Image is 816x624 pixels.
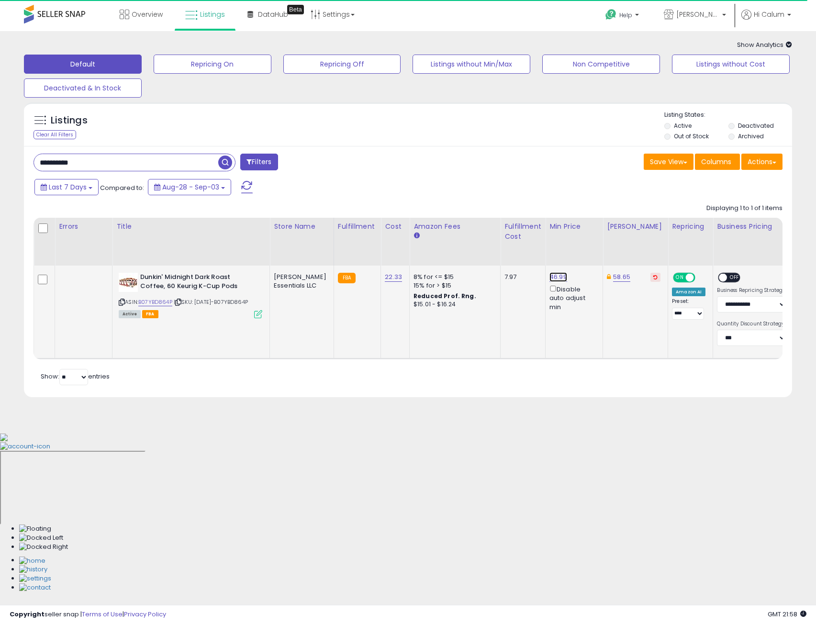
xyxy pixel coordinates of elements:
[19,565,47,574] img: History
[737,40,792,49] span: Show Analytics
[701,157,731,167] span: Columns
[672,288,705,296] div: Amazon AI
[504,222,541,242] div: Fulfillment Cost
[116,222,266,232] div: Title
[119,310,141,318] span: All listings currently available for purchase on Amazon
[287,5,304,14] div: Tooltip anchor
[138,298,172,306] a: B07YBD864P
[672,222,709,232] div: Repricing
[672,298,705,320] div: Preset:
[24,78,142,98] button: Deactivated & In Stock
[674,122,692,130] label: Active
[672,55,790,74] button: Listings without Cost
[542,55,660,74] button: Non Competitive
[100,183,144,192] span: Compared to:
[19,524,51,534] img: Floating
[274,222,330,232] div: Store Name
[19,534,63,543] img: Docked Left
[338,222,377,232] div: Fulfillment
[59,222,108,232] div: Errors
[51,114,88,127] h5: Listings
[338,273,356,283] small: FBA
[414,301,493,309] div: $15.01 - $16.24
[738,122,774,130] label: Deactivated
[549,222,599,232] div: Min Price
[717,321,786,327] label: Quantity Discount Strategy:
[119,273,262,317] div: ASIN:
[34,130,76,139] div: Clear All Filters
[754,10,784,19] span: Hi Calum
[727,274,743,282] span: OFF
[598,1,648,31] a: Help
[605,9,617,21] i: Get Help
[148,179,231,195] button: Aug-28 - Sep-03
[549,284,595,312] div: Disable auto adjust min
[413,55,530,74] button: Listings without Min/Max
[619,11,632,19] span: Help
[676,10,719,19] span: [PERSON_NAME] Essentials LLC
[414,232,419,240] small: Amazon Fees.
[549,272,567,282] a: 46.99
[674,274,686,282] span: ON
[174,298,248,306] span: | SKU: [DATE]-B07YBD864P
[607,222,664,232] div: [PERSON_NAME]
[34,179,99,195] button: Last 7 Days
[19,583,51,592] img: Contact
[119,273,138,292] img: 41QB5EFIQZL._SL40_.jpg
[385,272,402,282] a: 22.33
[717,287,786,294] label: Business Repricing Strategy:
[504,273,538,281] div: 7.97
[414,292,476,300] b: Reduced Prof. Rng.
[41,372,110,381] span: Show: entries
[414,281,493,290] div: 15% for > $15
[695,154,740,170] button: Columns
[140,273,257,293] b: Dunkin' Midnight Dark Roast Coffee, 60 Keurig K-Cup Pods
[24,55,142,74] button: Default
[240,154,278,170] button: Filters
[738,132,764,140] label: Archived
[200,10,225,19] span: Listings
[274,273,326,290] div: [PERSON_NAME] Essentials LLC
[19,574,51,583] img: Settings
[19,543,68,552] img: Docked Right
[664,111,792,120] p: Listing States:
[154,55,271,74] button: Repricing On
[644,154,693,170] button: Save View
[49,182,87,192] span: Last 7 Days
[613,272,630,282] a: 58.65
[717,222,814,232] div: Business Pricing
[283,55,401,74] button: Repricing Off
[385,222,405,232] div: Cost
[414,273,493,281] div: 8% for <= $15
[674,132,709,140] label: Out of Stock
[706,204,782,213] div: Displaying 1 to 1 of 1 items
[258,10,288,19] span: DataHub
[19,557,45,566] img: Home
[414,222,496,232] div: Amazon Fees
[694,274,709,282] span: OFF
[142,310,158,318] span: FBA
[741,10,791,31] a: Hi Calum
[162,182,219,192] span: Aug-28 - Sep-03
[132,10,163,19] span: Overview
[741,154,782,170] button: Actions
